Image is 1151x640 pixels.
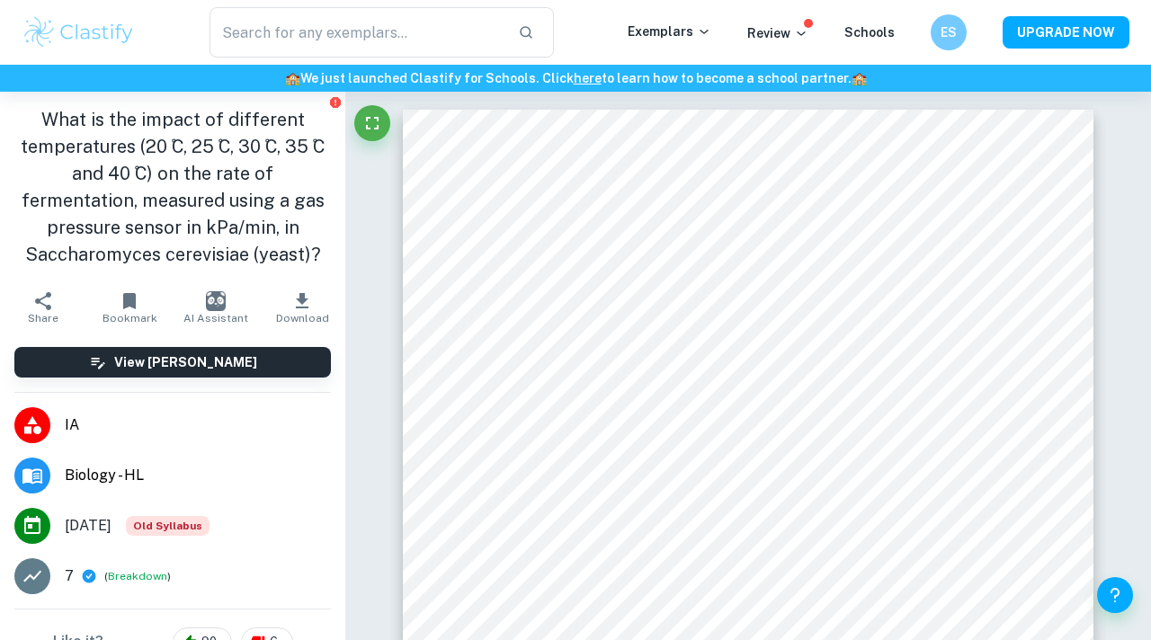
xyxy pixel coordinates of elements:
[108,568,167,584] button: Breakdown
[285,71,300,85] span: 🏫
[210,7,504,58] input: Search for any exemplars...
[939,22,959,42] h6: ES
[65,414,331,436] span: IA
[126,516,210,536] span: Old Syllabus
[931,14,967,50] button: ES
[65,515,112,537] span: [DATE]
[86,282,173,333] button: Bookmark
[104,568,171,585] span: ( )
[14,347,331,378] button: View [PERSON_NAME]
[183,312,248,324] span: AI Assistant
[114,352,257,372] h6: View [PERSON_NAME]
[1003,16,1129,49] button: UPGRADE NOW
[126,516,210,536] div: Starting from the May 2025 session, the Biology IA requirements have changed. It's OK to refer to...
[65,465,331,486] span: Biology - HL
[173,282,259,333] button: AI Assistant
[354,105,390,141] button: Fullscreen
[852,71,867,85] span: 🏫
[259,282,345,333] button: Download
[1097,577,1133,613] button: Help and Feedback
[28,312,58,324] span: Share
[65,565,74,587] p: 7
[22,14,136,50] img: Clastify logo
[276,312,329,324] span: Download
[4,68,1147,88] h6: We just launched Clastify for Schools. Click to learn how to become a school partner.
[328,95,342,109] button: Report issue
[747,23,808,43] p: Review
[103,312,157,324] span: Bookmark
[844,25,895,40] a: Schools
[574,71,602,85] a: here
[628,22,711,41] p: Exemplars
[14,106,331,268] h1: What is the impact of different temperatures (20 ̊C, 25 ̊C, 30 ̊C, 35 ̊C and 40 ̊C) on the rate o...
[206,291,226,311] img: AI Assistant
